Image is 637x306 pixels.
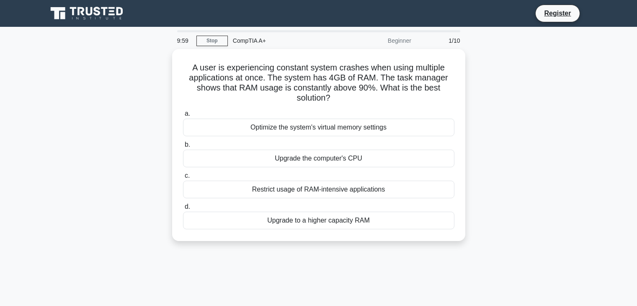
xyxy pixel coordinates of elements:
span: a. [185,110,190,117]
span: c. [185,172,190,179]
span: d. [185,203,190,210]
div: Upgrade the computer's CPU [183,150,454,167]
div: Optimize the system's virtual memory settings [183,119,454,136]
div: Restrict usage of RAM-intensive applications [183,181,454,198]
span: b. [185,141,190,148]
a: Stop [196,36,228,46]
h5: A user is experiencing constant system crashes when using multiple applications at once. The syst... [182,62,455,104]
div: Beginner [343,32,416,49]
div: 1/10 [416,32,465,49]
div: Upgrade to a higher capacity RAM [183,212,454,229]
div: 9:59 [172,32,196,49]
div: CompTIA A+ [228,32,343,49]
a: Register [539,8,576,18]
